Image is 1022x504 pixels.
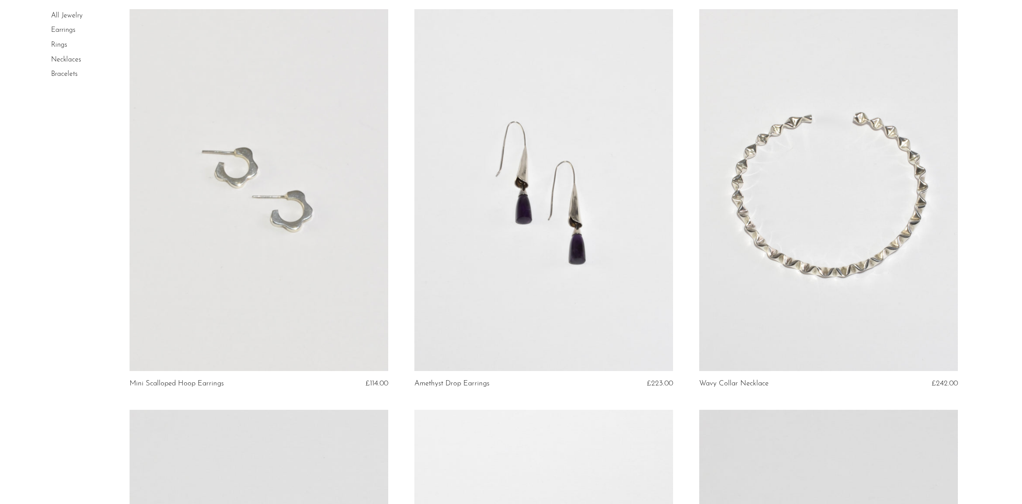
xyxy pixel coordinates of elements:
span: £114.00 [366,380,388,387]
a: Earrings [51,27,75,34]
span: £242.00 [932,380,958,387]
a: Necklaces [51,56,81,63]
a: Amethyst Drop Earrings [414,380,489,388]
a: Bracelets [51,71,78,78]
a: Wavy Collar Necklace [699,380,769,388]
a: All Jewelry [51,12,82,19]
a: Mini Scalloped Hoop Earrings [130,380,224,388]
a: Rings [51,41,67,48]
span: £223.00 [647,380,673,387]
